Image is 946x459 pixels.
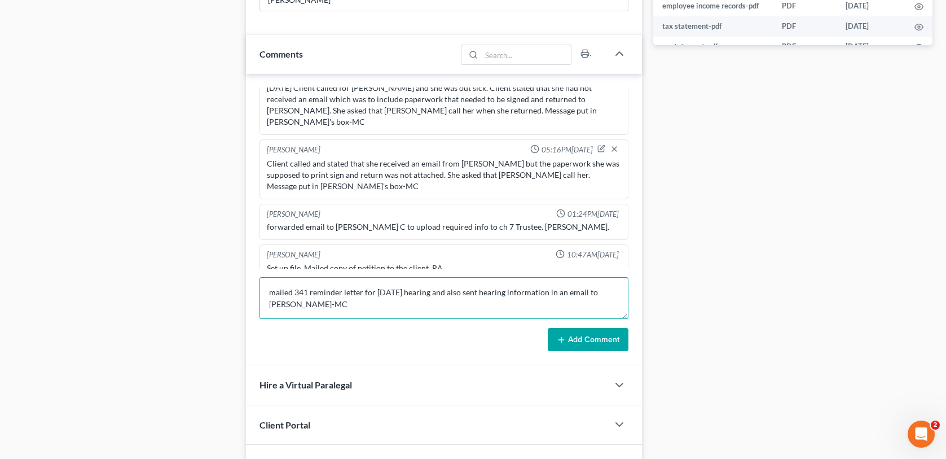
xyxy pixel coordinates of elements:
[267,221,621,233] div: forwarded email to [PERSON_NAME] C to upload required info to ch 7 Trustee. [PERSON_NAME].
[267,158,621,192] div: Client called and stated that she received an email from [PERSON_NAME] but the paperwork she was ...
[567,250,619,260] span: 10:47AM[DATE]
[267,145,320,156] div: [PERSON_NAME]
[837,37,905,57] td: [DATE]
[548,328,628,352] button: Add Comment
[267,263,621,274] div: Set up file. Mailed copy of petition to the client. RA
[653,16,773,37] td: tax statement-pdf
[259,49,303,59] span: Comments
[267,250,320,260] div: [PERSON_NAME]
[567,209,619,220] span: 01:24PM[DATE]
[542,145,593,155] span: 05:16PM[DATE]
[837,16,905,37] td: [DATE]
[267,82,621,128] div: [DATE] Client called for [PERSON_NAME] and she was out sick. Client stated that she had not recei...
[773,37,837,57] td: PDF
[481,45,571,64] input: Search...
[773,16,837,37] td: PDF
[908,421,935,448] iframe: Intercom live chat
[259,379,352,390] span: Hire a Virtual Paralegal
[267,209,320,220] div: [PERSON_NAME]
[259,419,310,430] span: Client Portal
[653,37,773,57] td: ss statement-pdf
[931,421,940,430] span: 2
